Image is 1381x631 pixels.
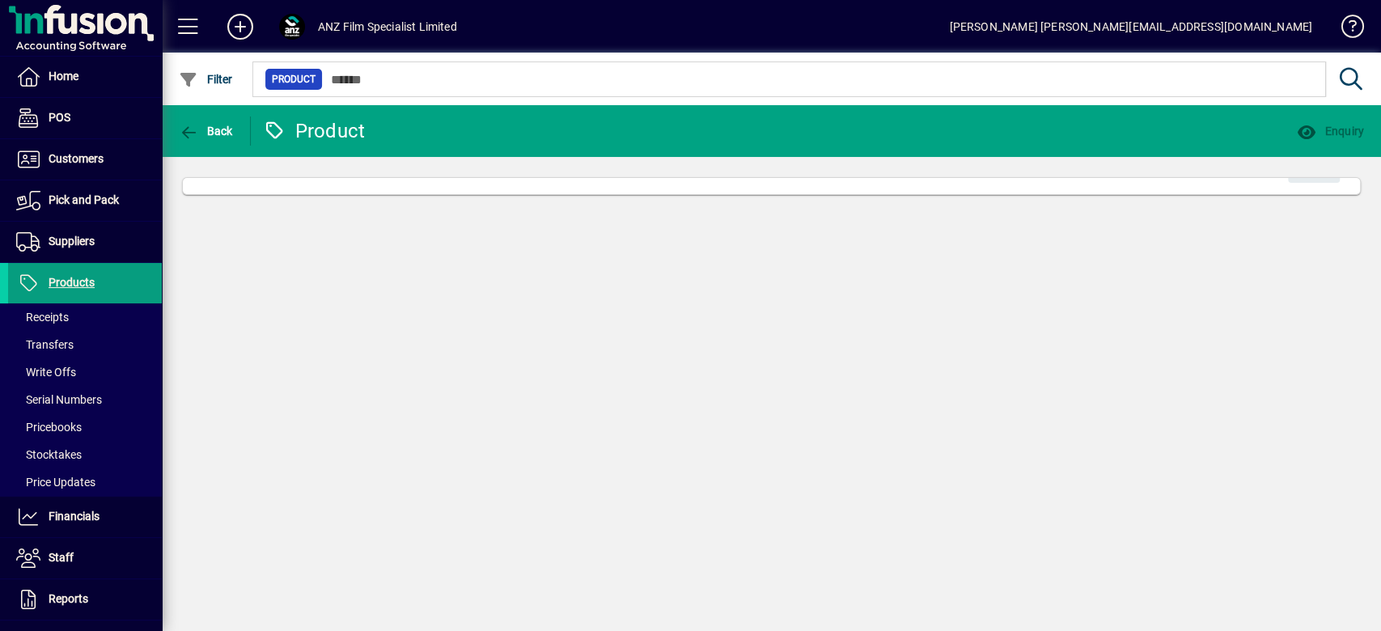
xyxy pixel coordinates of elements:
[8,468,162,496] a: Price Updates
[8,538,162,578] a: Staff
[8,303,162,331] a: Receipts
[8,331,162,358] a: Transfers
[8,98,162,138] a: POS
[272,71,316,87] span: Product
[8,180,162,221] a: Pick and Pack
[8,497,162,537] a: Financials
[49,276,95,289] span: Products
[179,73,233,86] span: Filter
[49,152,104,165] span: Customers
[49,111,70,124] span: POS
[8,57,162,97] a: Home
[49,193,119,206] span: Pick and Pack
[318,14,457,40] div: ANZ Film Specialist Limited
[49,510,100,523] span: Financials
[162,116,251,146] app-page-header-button: Back
[49,592,88,605] span: Reports
[16,421,82,434] span: Pricebooks
[175,116,237,146] button: Back
[8,139,162,180] a: Customers
[266,12,318,41] button: Profile
[8,441,162,468] a: Stocktakes
[8,413,162,441] a: Pricebooks
[175,65,237,94] button: Filter
[16,476,95,489] span: Price Updates
[49,551,74,564] span: Staff
[214,12,266,41] button: Add
[8,386,162,413] a: Serial Numbers
[16,338,74,351] span: Transfers
[8,579,162,620] a: Reports
[949,14,1312,40] div: [PERSON_NAME] [PERSON_NAME][EMAIL_ADDRESS][DOMAIN_NAME]
[16,366,76,379] span: Write Offs
[8,222,162,262] a: Suppliers
[16,448,82,461] span: Stocktakes
[16,393,102,406] span: Serial Numbers
[1288,154,1340,183] button: Edit
[16,311,69,324] span: Receipts
[49,235,95,248] span: Suppliers
[263,118,366,144] div: Product
[49,70,78,83] span: Home
[8,358,162,386] a: Write Offs
[1328,3,1361,56] a: Knowledge Base
[179,125,233,138] span: Back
